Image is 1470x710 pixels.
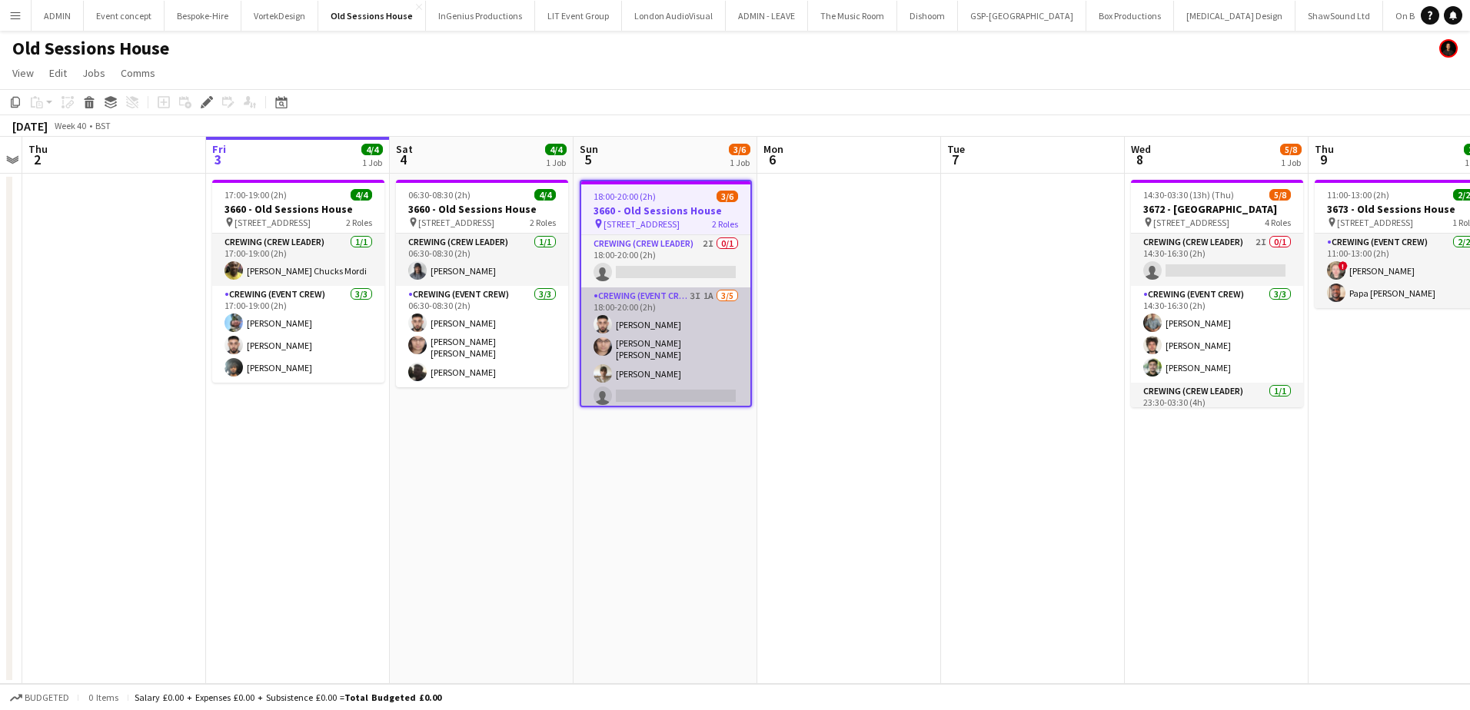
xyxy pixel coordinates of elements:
app-card-role: Crewing (Event Crew)3/314:30-16:30 (2h)[PERSON_NAME][PERSON_NAME][PERSON_NAME] [1131,286,1303,383]
button: Dishoom [897,1,958,31]
span: 4/4 [361,144,383,155]
span: 14:30-03:30 (13h) (Thu) [1143,189,1234,201]
span: 3/6 [717,191,738,202]
span: 4/4 [534,189,556,201]
span: 7 [945,151,965,168]
span: 2 Roles [712,218,738,230]
app-card-role: Crewing (Event Crew)3/317:00-19:00 (2h)[PERSON_NAME][PERSON_NAME][PERSON_NAME] [212,286,384,383]
app-card-role: Crewing (Crew Leader)2I0/118:00-20:00 (2h) [581,235,750,287]
app-card-role: Crewing (Crew Leader)2I0/114:30-16:30 (2h) [1131,234,1303,286]
span: Tue [947,142,965,156]
span: 18:00-20:00 (2h) [594,191,656,202]
button: Box Productions [1086,1,1174,31]
span: 3 [210,151,226,168]
app-card-role: Crewing (Event Crew)3/306:30-08:30 (2h)[PERSON_NAME][PERSON_NAME] [PERSON_NAME][PERSON_NAME] [396,286,568,387]
span: 4/4 [351,189,372,201]
div: 1 Job [362,157,382,168]
span: Budgeted [25,692,69,703]
span: 9 [1312,151,1334,168]
button: GSP-[GEOGRAPHIC_DATA] [958,1,1086,31]
app-job-card: 18:00-20:00 (2h)3/63660 - Old Sessions House [STREET_ADDRESS]2 RolesCrewing (Crew Leader)2I0/118:... [580,180,752,407]
span: Wed [1131,142,1151,156]
span: 11:00-13:00 (2h) [1327,189,1389,201]
span: Sat [396,142,413,156]
a: Jobs [76,63,111,83]
span: Edit [49,66,67,80]
span: 4 [394,151,413,168]
h3: 3660 - Old Sessions House [396,202,568,216]
span: Thu [1315,142,1334,156]
a: Comms [115,63,161,83]
button: London AudioVisual [622,1,726,31]
span: Week 40 [51,120,89,131]
div: 1 Job [546,157,566,168]
button: [MEDICAL_DATA] Design [1174,1,1295,31]
a: View [6,63,40,83]
span: 5 [577,151,598,168]
span: 3/6 [729,144,750,155]
button: Bespoke-Hire [165,1,241,31]
span: [STREET_ADDRESS] [1337,217,1413,228]
span: Jobs [82,66,105,80]
span: Fri [212,142,226,156]
span: 06:30-08:30 (2h) [408,189,471,201]
button: VortekDesign [241,1,318,31]
app-card-role: Crewing (Crew Leader)1/123:30-03:30 (4h) [1131,383,1303,435]
span: 2 [26,151,48,168]
div: Salary £0.00 + Expenses £0.00 + Subsistence £0.00 = [135,692,441,703]
div: [DATE] [12,118,48,134]
span: 6 [761,151,783,168]
app-job-card: 14:30-03:30 (13h) (Thu)5/83672 - [GEOGRAPHIC_DATA] [STREET_ADDRESS]4 RolesCrewing (Crew Leader)2I... [1131,180,1303,407]
span: 8 [1129,151,1151,168]
div: BST [95,120,111,131]
span: 2 Roles [346,217,372,228]
button: Budgeted [8,689,72,706]
span: 17:00-19:00 (2h) [224,189,287,201]
span: ! [1339,261,1348,270]
button: LIT Event Group [535,1,622,31]
app-card-role: Crewing (Crew Leader)1/117:00-19:00 (2h)[PERSON_NAME] Chucks Mordi [212,234,384,286]
button: Old Sessions House [318,1,426,31]
app-job-card: 06:30-08:30 (2h)4/43660 - Old Sessions House [STREET_ADDRESS]2 RolesCrewing (Crew Leader)1/106:30... [396,180,568,387]
span: 0 items [85,692,121,703]
span: Thu [28,142,48,156]
button: The Music Room [808,1,897,31]
h3: 3672 - [GEOGRAPHIC_DATA] [1131,202,1303,216]
span: [STREET_ADDRESS] [1153,217,1229,228]
button: Event concept [84,1,165,31]
span: 5/8 [1280,144,1302,155]
span: 5/8 [1269,189,1291,201]
button: ADMIN - LEAVE [726,1,808,31]
span: [STREET_ADDRESS] [234,217,311,228]
span: View [12,66,34,80]
button: InGenius Productions [426,1,535,31]
span: 4 Roles [1265,217,1291,228]
div: 1 Job [1281,157,1301,168]
app-user-avatar: Ash Grimmer [1439,39,1458,58]
span: Sun [580,142,598,156]
span: Mon [763,142,783,156]
h1: Old Sessions House [12,37,169,60]
a: Edit [43,63,73,83]
span: Total Budgeted £0.00 [344,692,441,703]
button: ShawSound Ltd [1295,1,1383,31]
span: 4/4 [545,144,567,155]
div: 1 Job [730,157,750,168]
h3: 3660 - Old Sessions House [212,202,384,216]
app-job-card: 17:00-19:00 (2h)4/43660 - Old Sessions House [STREET_ADDRESS]2 RolesCrewing (Crew Leader)1/117:00... [212,180,384,383]
span: 2 Roles [530,217,556,228]
span: Comms [121,66,155,80]
button: ADMIN [32,1,84,31]
app-card-role: Crewing (Event Crew)3I1A3/518:00-20:00 (2h)[PERSON_NAME][PERSON_NAME] [PERSON_NAME][PERSON_NAME] [581,287,750,433]
span: [STREET_ADDRESS] [418,217,494,228]
h3: 3660 - Old Sessions House [581,204,750,217]
span: [STREET_ADDRESS] [604,218,680,230]
app-card-role: Crewing (Crew Leader)1/106:30-08:30 (2h)[PERSON_NAME] [396,234,568,286]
